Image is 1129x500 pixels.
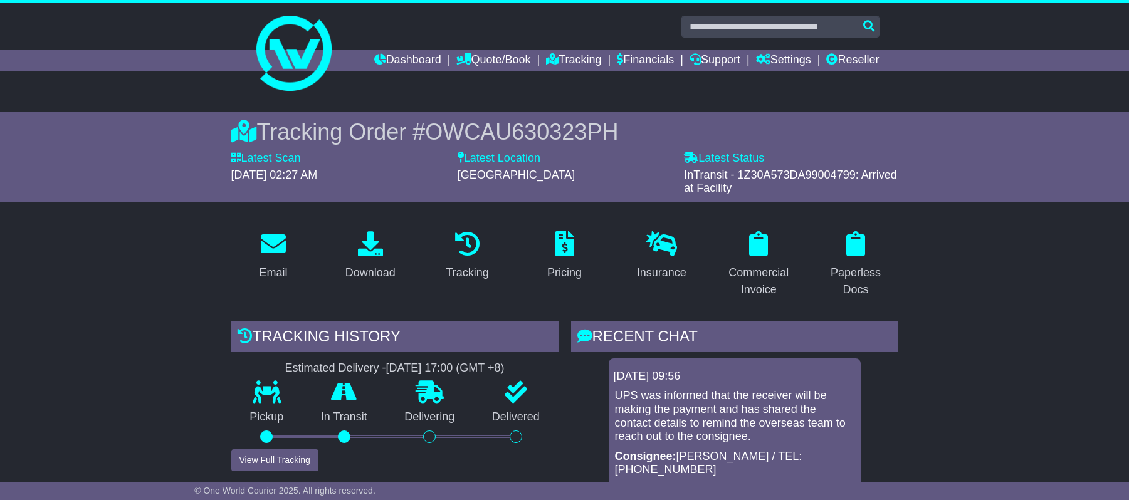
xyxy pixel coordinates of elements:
[637,264,686,281] div: Insurance
[822,264,890,298] div: Paperless Docs
[259,264,287,281] div: Email
[302,410,386,424] p: In Transit
[386,362,505,375] div: [DATE] 17:00 (GMT +8)
[546,50,601,71] a: Tracking
[571,321,898,355] div: RECENT CHAT
[231,410,303,424] p: Pickup
[337,227,404,286] a: Download
[473,410,559,424] p: Delivered
[458,169,575,181] span: [GEOGRAPHIC_DATA]
[629,227,695,286] a: Insurance
[615,450,676,462] strong: Consignee:
[456,50,530,71] a: Quote/Book
[826,50,879,71] a: Reseller
[814,227,898,303] a: Paperless Docs
[374,50,441,71] a: Dashboard
[617,50,674,71] a: Financials
[386,410,474,424] p: Delivering
[690,50,740,71] a: Support
[684,152,764,165] label: Latest Status
[547,264,582,281] div: Pricing
[231,449,318,471] button: View Full Tracking
[458,152,540,165] label: Latest Location
[756,50,811,71] a: Settings
[425,119,618,145] span: OWCAU630323PH
[231,321,559,355] div: Tracking history
[539,227,590,286] a: Pricing
[615,389,854,443] p: UPS was informed that the receiver will be making the payment and has shared the contact details ...
[615,450,854,477] p: [PERSON_NAME] / TEL: [PHONE_NUMBER]
[231,118,898,145] div: Tracking Order #
[717,227,801,303] a: Commercial Invoice
[231,152,301,165] label: Latest Scan
[251,227,295,286] a: Email
[345,264,396,281] div: Download
[725,264,793,298] div: Commercial Invoice
[194,486,375,496] span: © One World Courier 2025. All rights reserved.
[446,264,488,281] div: Tracking
[231,169,318,181] span: [DATE] 02:27 AM
[231,362,559,375] div: Estimated Delivery -
[438,227,496,286] a: Tracking
[614,370,856,383] div: [DATE] 09:56
[684,169,897,195] span: InTransit - 1Z30A573DA99004799: Arrived at Facility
